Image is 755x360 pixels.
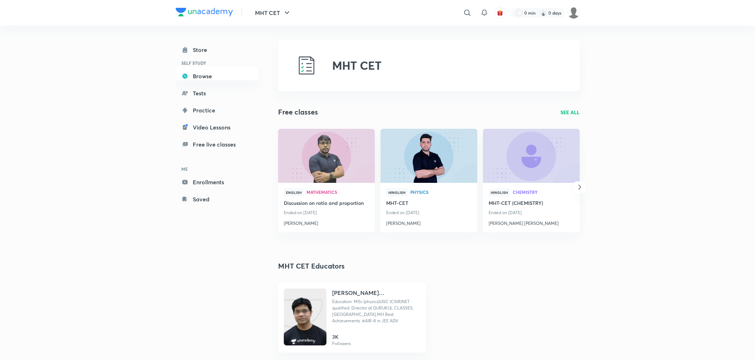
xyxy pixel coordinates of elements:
[386,199,472,208] a: MHT-CET
[284,217,369,227] a: [PERSON_NAME]
[176,175,258,189] a: Enrollments
[540,9,547,16] img: streak
[278,129,375,183] a: new-thumbnail
[277,128,376,183] img: new-thumbnail
[386,208,472,217] p: Ended on [DATE]
[295,54,318,77] img: MHT CET
[489,199,574,208] a: MHT-CET (CHEMISTRY)
[513,190,574,194] span: Chemistry
[284,189,304,196] span: English
[307,190,369,194] span: Mathematics
[494,7,506,18] button: avatar
[332,298,420,324] p: Education: MSc (physics)UGC (CSIR)NET qualified. Director at GURUKUL CLASSES, Aurangabad,MH Best ...
[284,199,369,208] a: Discussion on ratio and proportion
[482,128,580,183] img: new-thumbnail
[251,6,296,20] button: MHT CET
[284,296,326,353] img: Unacademy
[513,190,574,195] a: Chemistry
[483,129,580,183] a: new-thumbnail
[176,120,258,134] a: Video Lessons
[410,190,472,195] a: Physics
[332,59,382,72] h2: MHT CET
[386,217,472,227] a: [PERSON_NAME]
[568,7,580,19] img: Vivek Patil
[381,129,477,183] a: new-thumbnail
[332,340,351,347] p: Followers
[176,8,233,18] a: Company Logo
[332,288,420,297] h4: [PERSON_NAME] [PERSON_NAME]
[489,208,574,217] p: Ended on [DATE]
[193,46,211,54] div: Store
[489,217,574,227] a: [PERSON_NAME] [PERSON_NAME]
[278,261,345,271] h3: MHT CET Educators
[278,107,318,117] h2: Free classes
[560,108,580,116] a: SEE ALL
[176,8,233,16] img: Company Logo
[176,103,258,117] a: Practice
[278,283,426,353] a: Unacademy[PERSON_NAME] [PERSON_NAME]Education: MSc (physics)UGC (CSIR)NET qualified. Director at ...
[176,43,258,57] a: Store
[497,10,503,16] img: avatar
[386,189,408,196] span: Hinglish
[379,128,478,183] img: new-thumbnail
[176,163,258,175] h6: ME
[489,189,510,196] span: Hinglish
[284,208,369,217] p: Ended on [DATE]
[176,137,258,152] a: Free live classes
[332,333,351,340] h6: 3K
[176,69,258,83] a: Browse
[410,190,472,194] span: Physics
[176,192,258,206] a: Saved
[176,57,258,69] h6: SELF STUDY
[176,86,258,100] a: Tests
[307,190,369,195] a: Mathematics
